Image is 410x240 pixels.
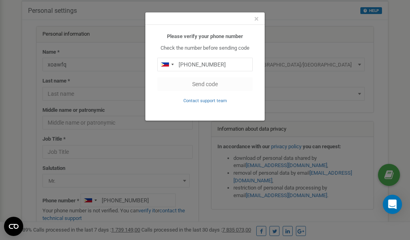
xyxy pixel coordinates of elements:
input: 0905 123 4567 [157,58,253,71]
small: Contact support team [183,98,227,103]
button: Close [254,15,259,23]
span: × [254,14,259,24]
div: Telephone country code [158,58,176,71]
a: Contact support team [183,97,227,103]
button: Send code [157,77,253,91]
p: Check the number before sending code [157,44,253,52]
b: Please verify your phone number [167,33,243,39]
div: Open Intercom Messenger [383,195,402,214]
button: Open CMP widget [4,217,23,236]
